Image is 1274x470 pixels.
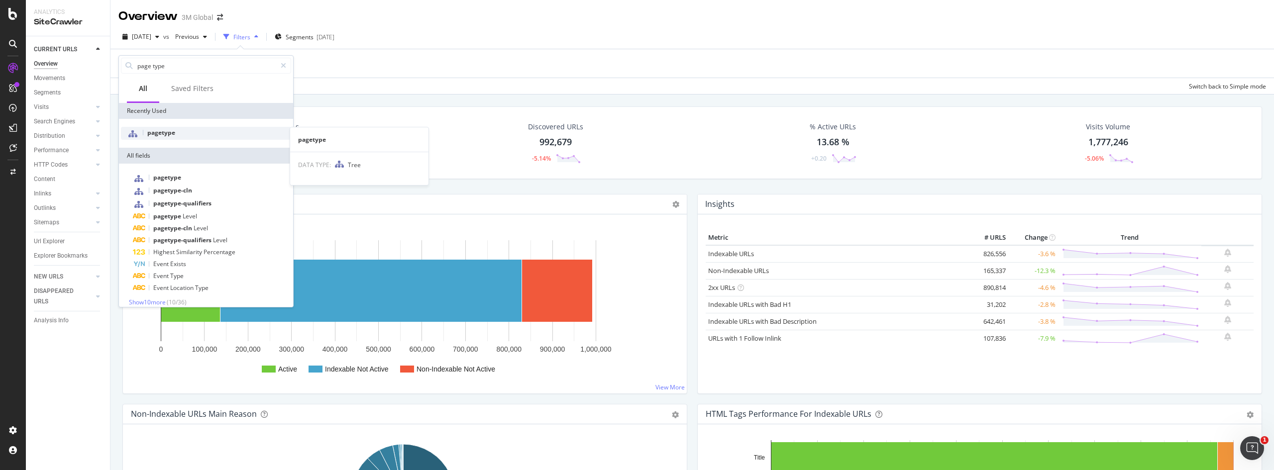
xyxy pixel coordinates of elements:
[532,154,551,163] div: -5.14%
[34,272,63,282] div: NEW URLS
[708,266,769,275] a: Non-Indexable URLs
[290,135,428,144] div: pagetype
[528,122,583,132] div: Discovered URLs
[34,145,69,156] div: Performance
[34,174,55,185] div: Content
[171,29,211,45] button: Previous
[170,283,195,292] span: Location
[34,102,93,112] a: Visits
[34,44,93,55] a: CURRENT URLS
[34,8,102,16] div: Analytics
[170,260,186,268] span: Exists
[317,33,334,41] div: [DATE]
[34,59,103,69] a: Overview
[705,197,735,211] h4: Insights
[34,44,77,55] div: CURRENT URLS
[968,313,1008,330] td: 642,461
[672,411,679,418] div: gear
[153,224,194,232] span: pagetype-cln
[1008,230,1058,245] th: Change
[968,330,1008,347] td: 107,836
[708,283,735,292] a: 2xx URLs
[754,454,765,461] text: Title
[322,345,348,353] text: 400,000
[183,212,197,220] span: Level
[1008,245,1058,263] td: -3.6 %
[147,128,175,137] span: pagetype
[34,217,93,228] a: Sitemaps
[708,334,781,343] a: URLs with 1 Follow Inlink
[1247,411,1254,418] div: gear
[34,272,93,282] a: NEW URLS
[34,88,61,98] div: Segments
[655,383,685,391] a: View More
[233,33,250,41] div: Filters
[34,131,65,141] div: Distribution
[817,136,849,149] div: 13.68 %
[1085,154,1104,163] div: -5.06%
[1008,296,1058,313] td: -2.8 %
[968,279,1008,296] td: 890,814
[34,217,59,228] div: Sitemaps
[119,148,293,164] div: All fields
[195,283,209,292] span: Type
[968,296,1008,313] td: 31,202
[539,136,572,149] div: 992,679
[153,199,212,207] span: pagetype-qualifiers
[968,245,1008,263] td: 826,556
[1240,436,1264,460] iframe: Intercom live chat
[171,32,199,41] span: Previous
[810,122,856,132] div: % Active URLs
[706,409,871,419] div: HTML Tags Performance for Indexable URLs
[968,230,1008,245] th: # URLS
[34,286,84,307] div: DISAPPEARED URLS
[1008,262,1058,279] td: -12.3 %
[34,203,56,213] div: Outlinks
[298,161,331,169] span: DATA TYPE:
[279,345,304,353] text: 300,000
[167,298,187,306] span: ( 10 / 36 )
[153,236,213,244] span: pagetype-qualifiers
[34,116,75,127] div: Search Engines
[1088,136,1128,149] div: 1,777,246
[1261,436,1269,444] span: 1
[348,161,361,169] span: Tree
[34,236,65,247] div: Url Explorer
[136,58,276,73] input: Search by field name
[34,251,88,261] div: Explorer Bookmarks
[1224,265,1231,273] div: bell-plus
[213,236,227,244] span: Level
[453,345,478,353] text: 700,000
[118,29,163,45] button: [DATE]
[706,230,968,245] th: Metric
[366,345,391,353] text: 500,000
[118,8,178,25] div: Overview
[163,32,171,41] span: vs
[119,103,293,119] div: Recently Used
[159,345,163,353] text: 0
[34,160,68,170] div: HTTP Codes
[34,160,93,170] a: HTTP Codes
[34,203,93,213] a: Outlinks
[182,12,213,22] div: 3M Global
[153,260,170,268] span: Event
[1008,330,1058,347] td: -7.9 %
[410,345,435,353] text: 600,000
[34,59,58,69] div: Overview
[1185,78,1266,94] button: Switch back to Simple mode
[417,365,495,373] text: Non-Indexable Not Active
[1008,313,1058,330] td: -3.8 %
[1058,230,1201,245] th: Trend
[34,131,93,141] a: Distribution
[153,186,192,194] span: pagetype-cln
[540,345,565,353] text: 900,000
[153,173,181,182] span: pagetype
[1008,279,1058,296] td: -4.6 %
[708,317,817,326] a: Indexable URLs with Bad Description
[278,365,297,373] text: Active
[34,88,103,98] a: Segments
[34,286,93,307] a: DISAPPEARED URLS
[811,154,827,163] div: +0.20
[34,236,103,247] a: Url Explorer
[286,33,314,41] span: Segments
